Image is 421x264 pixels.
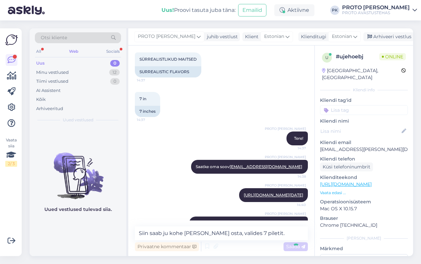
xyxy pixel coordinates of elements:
[320,215,408,222] p: Brauser
[135,66,201,77] div: SURREALISTIC FLAVORS
[139,57,197,62] span: SÜRREALISTLIKUD MAITSED
[242,33,259,40] div: Klient
[36,96,46,103] div: Kõik
[161,6,235,14] div: Proovi tasuta juba täna:
[281,174,306,179] span: 14:38
[137,117,161,122] span: 14:37
[35,47,42,56] div: All
[274,4,314,16] div: Aktiivne
[265,183,306,188] span: PROTO [PERSON_NAME]
[320,97,408,104] p: Kliendi tag'id
[281,202,306,207] span: 14:40
[264,33,284,40] span: Estonian
[332,33,352,40] span: Estonian
[330,6,339,15] div: PK
[30,141,126,200] img: No chats
[5,161,17,167] div: 2 / 3
[36,87,61,94] div: AI Assistent
[244,192,303,197] a: [URL][DOMAIN_NAME][DATE]
[281,146,306,151] span: 14:37
[320,222,408,229] p: Chrome [TECHNICAL_ID]
[320,198,408,205] p: Operatsioonisüsteem
[294,136,303,141] span: Tere!
[230,164,302,169] a: [EMAIL_ADDRESS][DOMAIN_NAME]
[320,87,408,93] div: Kliendi info
[161,7,174,13] b: Uus!
[320,174,408,181] p: Klienditeekond
[363,32,414,41] div: Arhiveeri vestlus
[137,78,161,83] span: 14:37
[342,5,417,15] a: PROTO [PERSON_NAME]PROTO AVASTUSTEHAS
[138,33,195,40] span: PROTO [PERSON_NAME]
[320,139,408,146] p: Kliendi email
[63,117,93,123] span: Uued vestlused
[135,106,160,117] div: 7 inches
[265,155,306,160] span: PROTO [PERSON_NAME]
[336,53,379,61] div: # ujehoebj
[68,47,80,56] div: Web
[298,33,326,40] div: Klienditugi
[41,34,67,41] span: Otsi kliente
[320,205,408,212] p: Mac OS X 10.15.7
[238,4,266,16] button: Emailid
[36,105,63,112] div: Arhiveeritud
[342,10,410,15] div: PROTO AVASTUSTEHAS
[379,53,406,60] span: Online
[36,60,45,67] div: Uus
[320,146,408,153] p: [EMAIL_ADDRESS][PERSON_NAME][DOMAIN_NAME]
[265,126,306,131] span: PROTO [PERSON_NAME]
[105,47,121,56] div: Socials
[109,69,120,76] div: 12
[325,55,329,60] span: u
[139,96,146,101] span: 7 in
[320,118,408,125] p: Kliendi nimi
[322,67,401,81] div: [GEOGRAPHIC_DATA], [GEOGRAPHIC_DATA]
[36,69,69,76] div: Minu vestlused
[265,211,306,216] span: PROTO [PERSON_NAME]
[320,245,408,252] p: Märkmed
[196,164,303,169] span: Saatke oma soov
[110,60,120,67] div: 0
[36,78,68,85] div: Tiimi vestlused
[110,78,120,85] div: 0
[5,137,17,167] div: Vaata siia
[320,235,408,241] div: [PERSON_NAME]
[320,181,372,187] a: [URL][DOMAIN_NAME]
[320,128,400,135] input: Lisa nimi
[342,5,410,10] div: PROTO [PERSON_NAME]
[44,206,112,213] p: Uued vestlused tulevad siia.
[320,190,408,196] p: Vaata edasi ...
[5,34,18,46] img: Askly Logo
[204,33,238,40] div: juhib vestlust
[320,162,373,171] div: Küsi telefoninumbrit
[320,156,408,162] p: Kliendi telefon
[320,105,408,115] input: Lisa tag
